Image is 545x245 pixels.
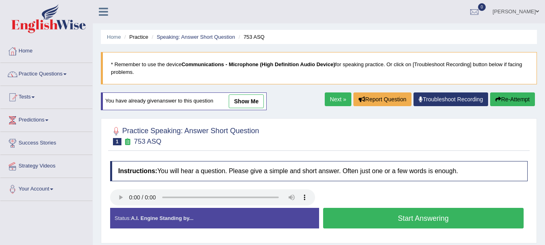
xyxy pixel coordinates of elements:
[0,63,92,83] a: Practice Questions
[0,178,92,198] a: Your Account
[0,132,92,152] a: Success Stories
[0,40,92,60] a: Home
[490,92,535,106] button: Re-Attempt
[110,125,259,145] h2: Practice Speaking: Answer Short Question
[236,33,264,41] li: 753 ASQ
[413,92,488,106] a: Troubleshoot Recording
[353,92,411,106] button: Report Question
[110,208,319,228] div: Status:
[0,155,92,175] a: Strategy Videos
[134,138,161,145] small: 753 ASQ
[0,109,92,129] a: Predictions
[182,61,335,67] b: Communications - Microphone (High Definition Audio Device)
[325,92,351,106] a: Next »
[0,86,92,106] a: Tests
[122,33,148,41] li: Practice
[107,34,121,40] a: Home
[157,34,235,40] a: Speaking: Answer Short Question
[123,138,132,146] small: Exam occurring question
[113,138,121,145] span: 1
[229,94,264,108] a: show me
[101,52,537,84] blockquote: * Remember to use the device for speaking practice. Or click on [Troubleshoot Recording] button b...
[131,215,193,221] strong: A.I. Engine Standing by...
[110,161,528,181] h4: You will hear a question. Please give a simple and short answer. Often just one or a few words is...
[478,3,486,11] span: 0
[118,168,157,174] b: Instructions:
[101,92,267,110] div: You have already given answer to this question
[323,208,524,228] button: Start Answering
